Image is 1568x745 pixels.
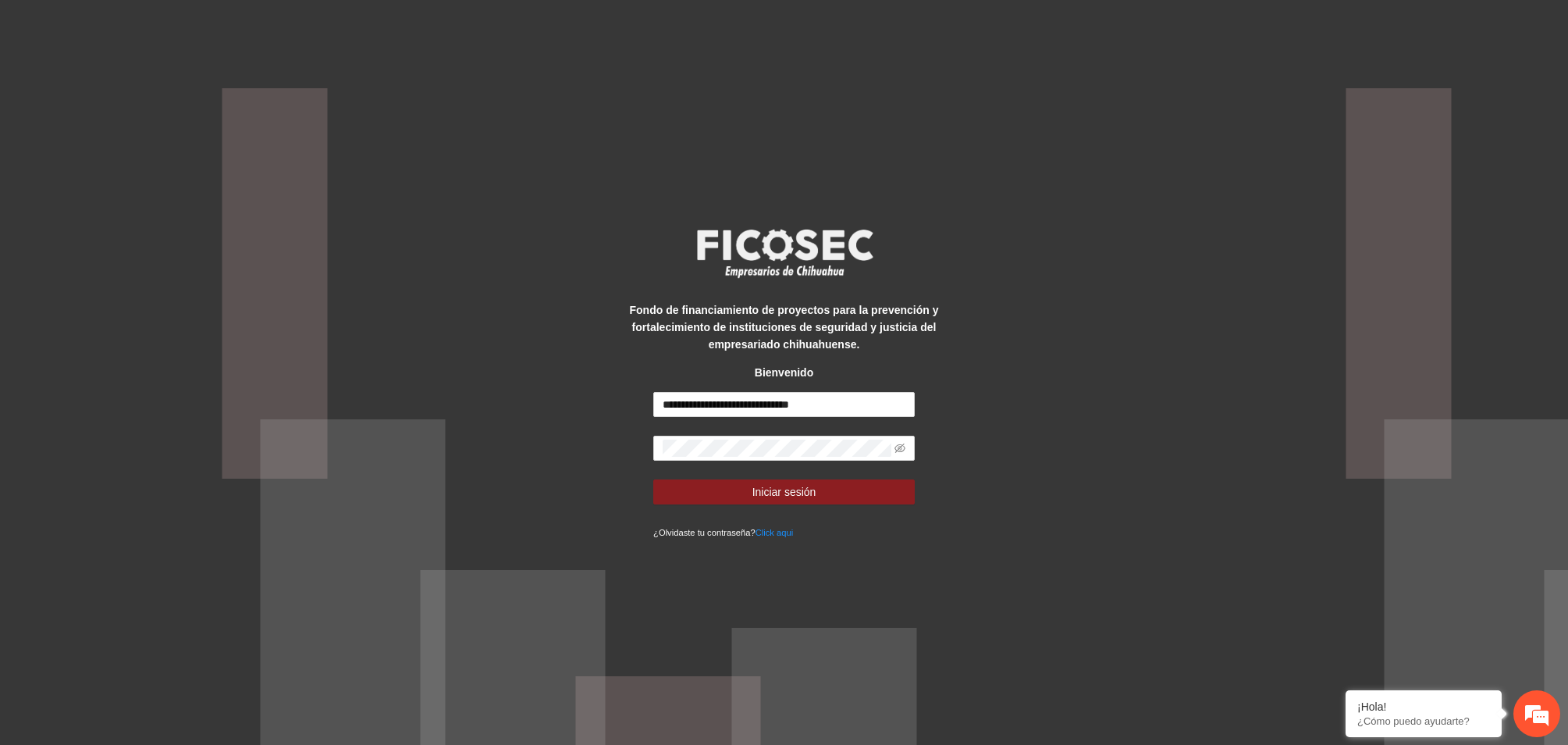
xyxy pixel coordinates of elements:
small: ¿Olvidaste tu contraseña? [653,528,793,537]
button: Iniciar sesión [653,479,915,504]
a: Click aqui [756,528,794,537]
span: eye-invisible [894,443,905,454]
strong: Fondo de financiamiento de proyectos para la prevención y fortalecimiento de instituciones de seg... [630,304,939,351]
p: ¿Cómo puedo ayudarte? [1357,715,1490,727]
div: ¡Hola! [1357,700,1490,713]
span: Iniciar sesión [752,483,816,501]
img: logo [687,224,882,282]
strong: Bienvenido [755,366,813,379]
